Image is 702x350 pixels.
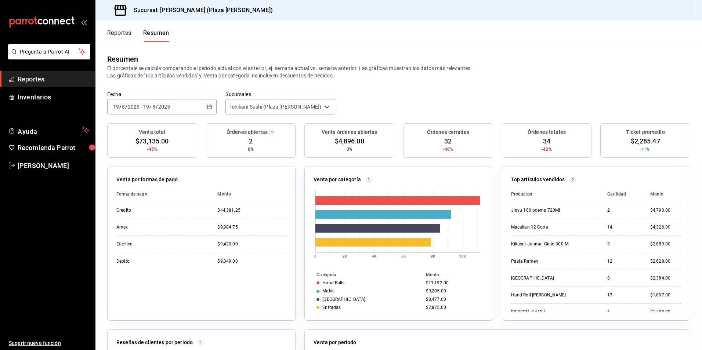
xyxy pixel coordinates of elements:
p: Venta por formas de pago [116,176,178,183]
div: Amex [116,224,190,230]
div: Entradas [322,305,341,310]
button: open_drawer_menu [81,19,87,25]
p: Reseñas de clientes por periodo [116,339,193,346]
button: Resumen [143,29,169,42]
th: Cantidad [601,186,644,202]
input: -- [122,104,125,110]
h3: Órdenes abiertas [227,128,268,136]
div: $2,384.00 [650,275,681,281]
div: Kikusui Junmai Ginjo 300 Ml [511,241,585,247]
div: [GEOGRAPHIC_DATA] [322,297,365,302]
div: Resumen [107,54,138,65]
div: $2,889.00 [650,241,681,247]
span: [PERSON_NAME] [18,161,89,171]
input: ---- [127,104,140,110]
div: 2 [607,207,638,214]
p: Venta por categoría [314,176,361,183]
div: $1,788.00 [650,309,681,315]
span: - [141,104,142,110]
h3: Sucursal: [PERSON_NAME] (Plaza [PERSON_NAME]) [128,6,273,15]
text: 10K [459,254,466,258]
div: 14 [607,224,638,230]
div: 8 [607,275,638,281]
text: 6K [401,254,406,258]
span: Recomienda Parrot [18,143,89,153]
p: El porcentaje se calcula comparando el período actual con el anterior, ej. semana actual vs. sema... [107,65,690,79]
input: -- [143,104,149,110]
span: / [119,104,122,110]
text: 8K [431,254,435,258]
div: navigation tabs [107,29,169,42]
p: Venta por periodo [314,339,356,346]
div: $44,381.25 [217,207,286,214]
div: Macallan 12 Copa [511,224,585,230]
span: / [125,104,127,110]
div: $9,205.00 [426,288,481,294]
span: 0% [248,146,254,153]
span: -46% [443,146,453,153]
span: Sugerir nueva función [9,339,89,347]
div: Efectivo [116,241,190,247]
span: $73,135.00 [135,136,169,146]
div: Makis [322,288,334,294]
h3: Órdenes cerradas [427,128,469,136]
span: / [149,104,152,110]
div: Debito [116,258,190,265]
span: -45% [147,146,158,153]
th: Monto [423,271,493,279]
a: Pregunta a Parrot AI [5,53,90,61]
div: $4,790.00 [650,207,681,214]
span: Inventarios [18,92,89,102]
div: Jinyu 100 poems 720Ml [511,207,585,214]
span: Reportes [18,74,89,84]
span: / [156,104,158,110]
div: $4,326.00 [650,224,681,230]
div: Credito [116,207,190,214]
p: Top artículos vendidos [511,176,565,183]
th: Monto [211,186,286,202]
h3: Venta total [139,128,165,136]
span: +1% [641,146,649,153]
div: $1,807.00 [650,292,681,298]
th: Categoría [305,271,423,279]
span: 2 [249,136,253,146]
div: [PERSON_NAME] [511,309,585,315]
div: 3 [607,241,638,247]
span: $2,285.47 [631,136,660,146]
span: 34 [543,136,550,146]
label: Sucursales [225,92,335,97]
div: $2,628.00 [650,258,681,265]
div: 12 [607,258,638,265]
th: Forma de pago [116,186,211,202]
span: 32 [444,136,452,146]
div: Hand Roll [PERSON_NAME] [511,292,585,298]
div: [GEOGRAPHIC_DATA] [511,275,585,281]
th: Monto [644,186,681,202]
div: $9,349.00 [217,258,286,265]
label: Fecha [107,92,217,97]
div: $9,984.75 [217,224,286,230]
span: $4,896.00 [335,136,364,146]
div: $9,420.00 [217,241,286,247]
div: 13 [607,292,638,298]
div: $11,192.00 [426,280,481,285]
input: -- [113,104,119,110]
text: 0 [314,254,316,258]
div: $7,875.00 [426,305,481,310]
span: 0% [347,146,352,153]
input: ---- [158,104,170,110]
input: -- [152,104,156,110]
button: Pregunta a Parrot AI [8,44,90,59]
span: -42% [542,146,552,153]
text: 2K [343,254,347,258]
span: Ichikani Sushi (Plaza [PERSON_NAME]) [230,103,321,110]
text: 4K [372,254,377,258]
button: Reportes [107,29,131,42]
div: $8,477.00 [426,297,481,302]
th: Productos [511,186,602,202]
div: Hand Rolls [322,280,344,285]
div: Pasta Ramen [511,258,585,265]
span: Pregunta a Parrot AI [20,48,79,56]
h3: Venta órdenes abiertas [322,128,377,136]
h3: Ticket promedio [626,128,665,136]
